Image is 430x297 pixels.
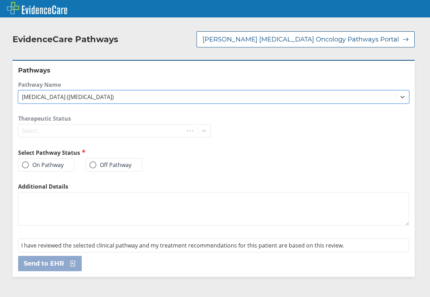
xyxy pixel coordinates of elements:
[18,81,409,89] label: Pathway Name
[13,34,118,45] h2: EvidenceCare Pathways
[18,148,211,157] h2: Select Pathway Status
[18,115,211,122] label: Therapeutic Status
[24,259,64,268] span: Send to EHR
[21,242,344,249] span: I have reviewed the selected clinical pathway and my treatment recommendations for this patient a...
[22,161,64,168] label: On Pathway
[18,66,409,75] h2: Pathways
[7,2,67,14] img: EvidenceCare
[202,35,399,44] span: [PERSON_NAME] [MEDICAL_DATA] Oncology Pathways Portal
[18,183,409,190] label: Additional Details
[197,31,415,47] button: [PERSON_NAME] [MEDICAL_DATA] Oncology Pathways Portal
[18,256,82,271] button: Send to EHR
[89,161,132,168] label: Off Pathway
